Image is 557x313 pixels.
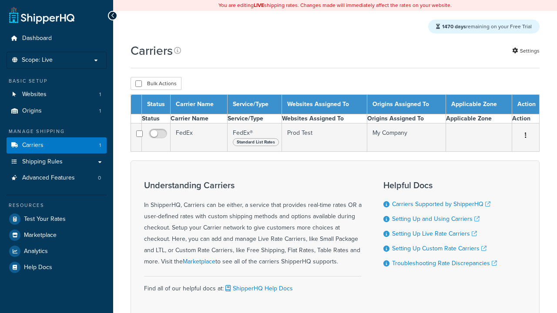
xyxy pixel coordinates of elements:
th: Status [142,114,171,123]
span: Advanced Features [22,174,75,182]
span: Dashboard [22,35,52,42]
th: Applicable Zone [446,114,512,123]
button: Bulk Actions [131,77,181,90]
th: Service/Type [228,95,282,114]
th: Carrier Name [171,95,228,114]
span: Analytics [24,248,48,255]
li: Origins [7,103,107,119]
a: Advanced Features 0 [7,170,107,186]
div: Resources [7,202,107,209]
div: Manage Shipping [7,128,107,135]
a: Settings [512,45,540,57]
li: Carriers [7,137,107,153]
span: Marketplace [24,232,57,239]
a: Carriers 1 [7,137,107,153]
th: Service/Type [228,114,282,123]
td: FedEx [171,123,228,152]
span: Help Docs [24,264,52,271]
a: Setting Up and Using Carriers [392,214,480,223]
a: Troubleshooting Rate Discrepancies [392,259,497,268]
span: Carriers [22,142,44,149]
a: Help Docs [7,260,107,275]
span: Standard List Rates [233,138,279,146]
td: Prod Test [282,123,367,152]
a: Setting Up Custom Rate Carriers [392,244,487,253]
span: 1 [99,107,101,115]
a: Marketplace [7,227,107,243]
td: FedEx® [228,123,282,152]
span: Websites [22,91,47,98]
a: Websites 1 [7,87,107,103]
th: Origins Assigned To [367,114,446,123]
li: Websites [7,87,107,103]
span: 1 [99,91,101,98]
a: Shipping Rules [7,154,107,170]
span: Test Your Rates [24,216,66,223]
a: Analytics [7,243,107,259]
div: In ShipperHQ, Carriers can be either, a service that provides real-time rates OR a user-defined r... [144,180,362,267]
div: Basic Setup [7,77,107,85]
th: Carrier Name [171,114,228,123]
h3: Understanding Carriers [144,180,362,190]
a: Setting Up Live Rate Carriers [392,229,477,238]
th: Origins Assigned To [367,95,446,114]
td: My Company [367,123,446,152]
h3: Helpful Docs [383,180,497,190]
span: Scope: Live [22,57,53,64]
a: ShipperHQ Help Docs [224,284,293,293]
th: Action [512,95,540,114]
th: Status [142,95,171,114]
h1: Carriers [131,42,173,59]
a: Dashboard [7,30,107,47]
th: Websites Assigned To [282,114,367,123]
th: Action [512,114,540,123]
strong: 1470 days [442,23,466,30]
li: Advanced Features [7,170,107,186]
span: Shipping Rules [22,158,63,166]
a: ShipperHQ Home [9,7,74,24]
th: Applicable Zone [446,95,512,114]
div: Find all of our helpful docs at: [144,276,362,294]
span: 0 [98,174,101,182]
span: 1 [99,142,101,149]
th: Websites Assigned To [282,95,367,114]
a: Carriers Supported by ShipperHQ [392,200,490,209]
span: Origins [22,107,42,115]
b: LIVE [254,1,264,9]
div: remaining on your Free Trial [428,20,540,33]
a: Marketplace [183,257,215,266]
a: Test Your Rates [7,211,107,227]
a: Origins 1 [7,103,107,119]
